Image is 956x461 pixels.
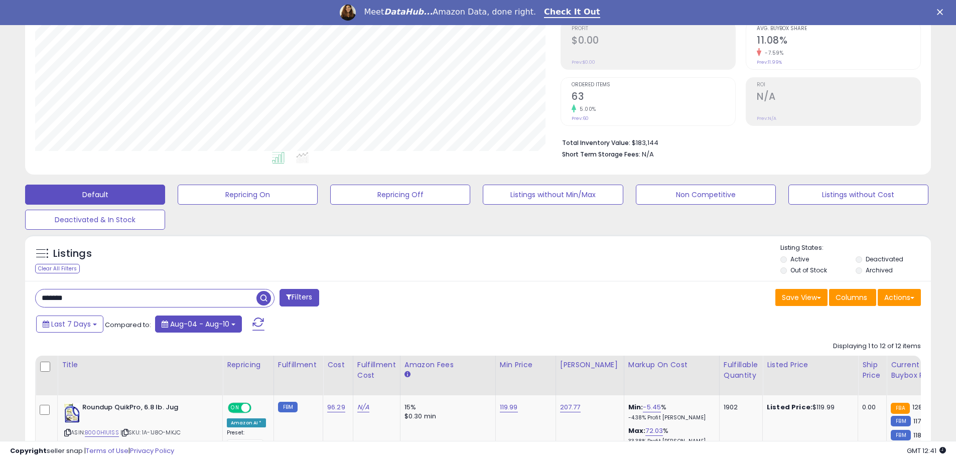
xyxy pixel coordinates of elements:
[913,430,931,440] span: 118.95
[483,185,623,205] button: Listings without Min/Max
[790,255,809,263] label: Active
[724,403,755,412] div: 1902
[572,91,735,104] h2: 63
[500,360,552,370] div: Min Price
[36,316,103,333] button: Last 7 Days
[227,418,266,427] div: Amazon AI *
[572,26,735,32] span: Profit
[404,412,488,421] div: $0.30 min
[790,266,827,274] label: Out of Stock
[757,115,776,121] small: Prev: N/A
[767,360,854,370] div: Listed Price
[761,49,783,57] small: -7.59%
[330,185,470,205] button: Repricing Off
[907,446,946,455] span: 2025-08-18 12:41 GMT
[572,35,735,48] h2: $0.00
[62,360,218,370] div: Title
[891,430,910,440] small: FBM
[836,292,867,302] span: Columns
[862,360,882,381] div: Ship Price
[227,360,269,370] div: Repricing
[229,404,241,412] span: ON
[384,7,433,17] i: DataHub...
[560,402,581,412] a: 207.77
[278,402,298,412] small: FBM
[891,403,909,414] small: FBA
[544,7,600,18] a: Check It Out
[862,403,879,412] div: 0.00
[357,360,396,381] div: Fulfillment Cost
[628,403,712,421] div: %
[562,138,630,147] b: Total Inventory Value:
[10,446,47,455] strong: Copyright
[500,402,518,412] a: 119.99
[775,289,828,306] button: Save View
[64,403,80,423] img: 514UpEPh6ML._SL40_.jpg
[628,360,715,370] div: Markup on Cost
[866,255,903,263] label: Deactivated
[130,446,174,455] a: Privacy Policy
[757,26,920,32] span: Avg. Buybox Share
[340,5,356,21] img: Profile image for Georgie
[572,82,735,88] span: Ordered Items
[643,402,661,412] a: -5.45
[327,402,345,412] a: 96.29
[562,150,640,159] b: Short Term Storage Fees:
[280,289,319,306] button: Filters
[64,403,215,448] div: ASIN:
[51,319,91,329] span: Last 7 Days
[227,429,266,452] div: Preset:
[628,414,712,421] p: -4.38% Profit [PERSON_NAME]
[912,402,932,412] span: 128.63
[642,149,654,159] span: N/A
[788,185,928,205] button: Listings without Cost
[767,402,812,412] b: Listed Price:
[82,403,204,415] b: Roundup QuikPro, 6.8 lb. Jug
[562,136,913,148] li: $183,144
[866,266,893,274] label: Archived
[829,289,876,306] button: Columns
[767,403,850,412] div: $119.99
[178,185,318,205] button: Repricing On
[891,416,910,426] small: FBM
[780,243,931,253] p: Listing States:
[624,356,719,395] th: The percentage added to the cost of goods (COGS) that forms the calculator for Min & Max prices.
[724,360,758,381] div: Fulfillable Quantity
[576,105,596,113] small: 5.00%
[628,426,712,445] div: %
[572,59,595,65] small: Prev: $0.00
[913,416,928,426] span: 117.17
[278,360,319,370] div: Fulfillment
[357,402,369,412] a: N/A
[105,320,151,330] span: Compared to:
[364,7,536,17] div: Meet Amazon Data, done right.
[25,210,165,230] button: Deactivated & In Stock
[628,426,646,435] b: Max:
[120,428,181,436] span: | SKU: 1A-1J8O-MKJC
[891,360,942,381] div: Current Buybox Price
[250,404,266,412] span: OFF
[53,247,92,261] h5: Listings
[636,185,776,205] button: Non Competitive
[404,370,411,379] small: Amazon Fees.
[645,426,663,436] a: 72.03
[757,82,920,88] span: ROI
[878,289,921,306] button: Actions
[404,403,488,412] div: 15%
[628,402,643,412] b: Min:
[560,360,620,370] div: [PERSON_NAME]
[404,360,491,370] div: Amazon Fees
[757,35,920,48] h2: 11.08%
[757,91,920,104] h2: N/A
[25,185,165,205] button: Default
[572,115,589,121] small: Prev: 60
[937,9,947,15] div: Close
[757,59,782,65] small: Prev: 11.99%
[833,342,921,351] div: Displaying 1 to 12 of 12 items
[327,360,349,370] div: Cost
[10,446,174,456] div: seller snap | |
[35,264,80,273] div: Clear All Filters
[155,316,242,333] button: Aug-04 - Aug-10
[86,446,128,455] a: Terms of Use
[85,428,119,437] a: B000H1U1SS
